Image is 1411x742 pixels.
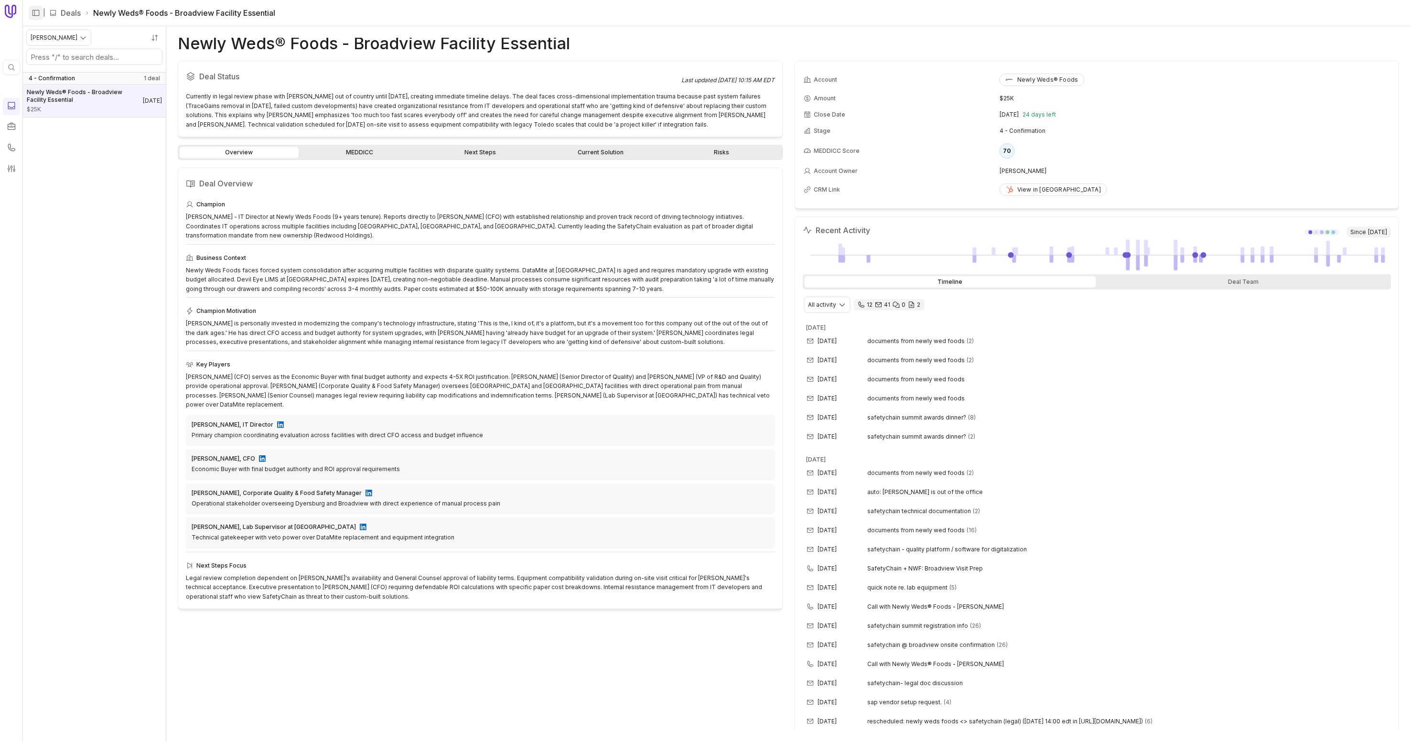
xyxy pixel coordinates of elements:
[970,622,981,630] span: 26 emails in thread
[29,6,43,20] button: Expand sidebar
[818,469,837,477] time: [DATE]
[818,376,837,383] time: [DATE]
[868,507,971,515] span: safetychain technical documentation
[192,464,769,474] div: Economic Buyer with final budget authority and ROI approval requirements
[818,679,837,687] time: [DATE]
[178,38,570,49] h1: Newly Weds® Foods - Broadview Facility Essential
[818,584,837,591] time: [DATE]
[662,147,781,158] a: Risks
[818,433,837,441] time: [DATE]
[186,176,775,191] h2: Deal Overview
[818,414,837,421] time: [DATE]
[814,147,860,155] span: MEDDICC Score
[186,266,775,294] div: Newly Weds Foods faces forced system consolidation after acquiring multiple facilities with dispa...
[818,546,837,553] time: [DATE]
[803,225,871,236] h2: Recent Activity
[186,319,775,347] div: [PERSON_NAME] is personally invested in modernizing the company's technology infrastructure, stat...
[1368,228,1388,236] time: [DATE]
[944,699,952,706] span: 4 emails in thread
[818,622,837,630] time: [DATE]
[23,26,166,742] nav: Deals
[868,622,969,630] span: safetychain summit registration info
[868,699,942,706] span: sap vendor setup request.
[27,49,162,65] input: Search deals by name
[192,421,273,429] div: [PERSON_NAME], IT Director
[814,127,831,135] span: Stage
[868,603,1377,611] span: Call with Newly Weds® Foods - [PERSON_NAME]
[259,455,266,462] img: LinkedIn
[1006,76,1078,84] div: Newly Weds® Foods
[868,679,963,687] span: safetychain- legal doc discussion
[818,641,837,649] time: [DATE]
[192,523,356,531] div: [PERSON_NAME], Lab Supervisor at [GEOGRAPHIC_DATA]
[186,305,775,317] div: Champion Motivation
[186,359,775,370] div: Key Players
[814,111,846,118] span: Close Date
[818,718,837,725] time: [DATE]
[85,7,275,19] li: Newly Weds® Foods - Broadview Facility Essential
[23,85,166,117] a: Newly Weds® Foods - Broadview Facility Essential$25K[DATE]
[186,212,775,240] div: [PERSON_NAME] - IT Director at Newly Weds Foods (9+ years tenure). Reports directly to [PERSON_NA...
[807,324,826,331] time: [DATE]
[818,488,837,496] time: [DATE]
[868,488,983,496] span: auto: [PERSON_NAME] is out of the office
[1000,74,1084,86] button: Newly Weds® Foods
[814,95,836,102] span: Amount
[192,533,769,542] div: Technical gatekeeper with veto power over DataMite replacement and equipment integration
[868,584,948,591] span: quick note re. lab equipment
[818,699,837,706] time: [DATE]
[682,76,775,84] div: Last updated
[29,75,75,82] span: 4 - Confirmation
[868,414,967,421] span: safetychain summit awards dinner?
[366,490,372,496] img: LinkedIn
[868,376,965,383] span: documents from newly wed foods
[421,147,540,158] a: Next Steps
[186,560,775,571] div: Next Steps Focus
[27,88,143,104] span: Newly Weds® Foods - Broadview Facility Essential
[1000,91,1390,106] td: $25K
[143,97,162,105] time: Deal Close Date
[192,455,255,462] div: [PERSON_NAME], CFO
[1000,163,1390,179] td: [PERSON_NAME]
[186,252,775,264] div: Business Context
[868,527,965,534] span: documents from newly wed foods
[997,641,1008,649] span: 26 emails in thread
[868,433,967,441] span: safetychain summit awards dinner?
[969,433,976,441] span: 2 emails in thread
[868,337,965,345] span: documents from newly wed foods
[967,356,974,364] span: 2 emails in thread
[1000,123,1390,139] td: 4 - Confirmation
[277,421,284,428] img: LinkedIn
[868,356,965,364] span: documents from newly wed foods
[1098,276,1389,288] div: Deal Team
[186,92,775,129] div: Currently in legal review phase with [PERSON_NAME] out of country until [DATE], creating immediat...
[180,147,299,158] a: Overview
[1347,226,1391,238] span: Since
[868,718,1143,725] span: rescheduled: newly weds foods <> safetychain (legal) ([DATE] 14:00 edt in [URL][DOMAIN_NAME])
[868,395,965,402] span: documents from newly wed foods
[818,660,837,668] time: [DATE]
[868,546,1027,553] span: safetychain - quality platform / software for digitalization
[854,299,925,311] div: 12 calls and 41 email threads
[301,147,420,158] a: MEDDICC
[718,76,775,84] time: [DATE] 10:15 AM EDT
[967,469,974,477] span: 2 emails in thread
[969,414,976,421] span: 8 emails in thread
[868,641,995,649] span: safetychain @ broadview onsite confirmation
[186,573,775,602] div: Legal review completion dependent on [PERSON_NAME]'s availability and General Counsel approval of...
[148,31,162,45] button: Sort by
[818,507,837,515] time: [DATE]
[144,75,160,82] span: 1 deal
[818,527,837,534] time: [DATE]
[818,337,837,345] time: [DATE]
[807,456,826,463] time: [DATE]
[805,276,1096,288] div: Timeline
[814,186,840,194] span: CRM Link
[43,7,45,19] span: |
[1006,186,1101,194] div: View in [GEOGRAPHIC_DATA]
[192,489,362,497] div: [PERSON_NAME], Corporate Quality & Food Safety Manager
[868,660,1377,668] span: Call with Newly Weds® Foods - [PERSON_NAME]
[1000,183,1107,196] a: View in [GEOGRAPHIC_DATA]
[818,356,837,364] time: [DATE]
[27,106,143,113] span: Amount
